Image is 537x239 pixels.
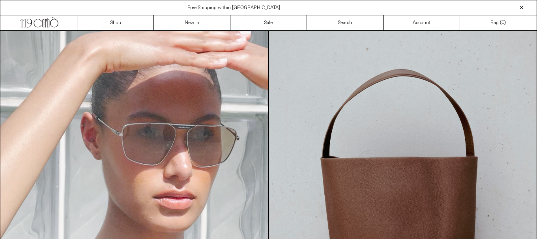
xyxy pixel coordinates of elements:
span: 0 [501,20,504,26]
span: ) [501,19,506,26]
a: Free Shipping within [GEOGRAPHIC_DATA] [187,5,280,11]
a: Search [307,15,384,30]
a: Bag () [460,15,537,30]
a: New In [154,15,230,30]
a: Shop [77,15,154,30]
a: Account [384,15,460,30]
a: Sale [230,15,307,30]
